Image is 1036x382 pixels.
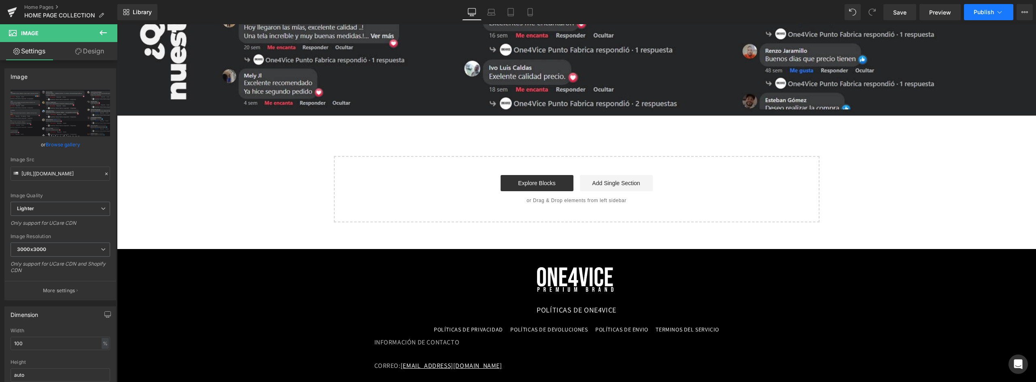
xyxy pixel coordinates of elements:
div: % [102,338,109,349]
button: Redo [864,4,880,20]
a: [EMAIL_ADDRESS][DOMAIN_NAME] [284,337,385,346]
div: Open Intercom Messenger [1008,355,1028,374]
a: Explore Blocks [384,151,456,167]
button: Undo [845,4,861,20]
a: New Library [117,4,157,20]
span: Preview [929,8,951,17]
a: POLÍTICAS DE ENVIO [478,298,531,312]
span: Image [21,30,38,36]
img: logo blanco [419,239,500,269]
a: Preview [919,4,961,20]
a: Design [60,42,119,60]
button: More settings [5,281,116,300]
b: 3000x3000 [17,246,46,252]
input: Link [11,167,110,181]
div: Only support for UCare CDN and Shopify CDN [11,261,110,279]
input: auto [11,337,110,350]
a: Desktop [462,4,482,20]
p: or Drag & Drop elements from left sidebar [230,173,690,179]
div: Only support for UCare CDN [11,220,110,232]
div: Image Src [11,157,110,163]
a: POLÍTICAS DE DEVOLUCIONES [393,298,471,312]
span: Upload image [11,121,110,152]
button: Publish [964,4,1013,20]
input: auto [11,368,110,382]
a: Add Single Section [463,151,536,167]
div: Image Resolution [11,234,110,239]
span: Save [893,8,906,17]
a: Home Pages [24,4,117,11]
a: Tablet [501,4,520,20]
span: Library [133,8,152,16]
div: Dimension [11,307,38,318]
a: POLÍTICAS DE PRIVACIDAD [317,300,386,312]
a: Laptop [482,4,501,20]
b: Lighter [17,205,34,211]
div: or [11,140,110,149]
h2: POLÍTICAS DE ONE4VICE [306,281,614,290]
a: Mobile [520,4,540,20]
a: Browse gallery [46,137,80,152]
div: Image Quality [11,193,110,198]
div: Height [11,359,110,365]
div: Image [11,69,28,80]
span: Publish [974,9,994,15]
button: More [1017,4,1033,20]
div: Width [11,328,110,333]
p: More settings [43,287,75,294]
span: HOME PAGE COLLECTION [24,12,95,19]
a: TERMINOS DEL SERVICIO [539,298,602,312]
